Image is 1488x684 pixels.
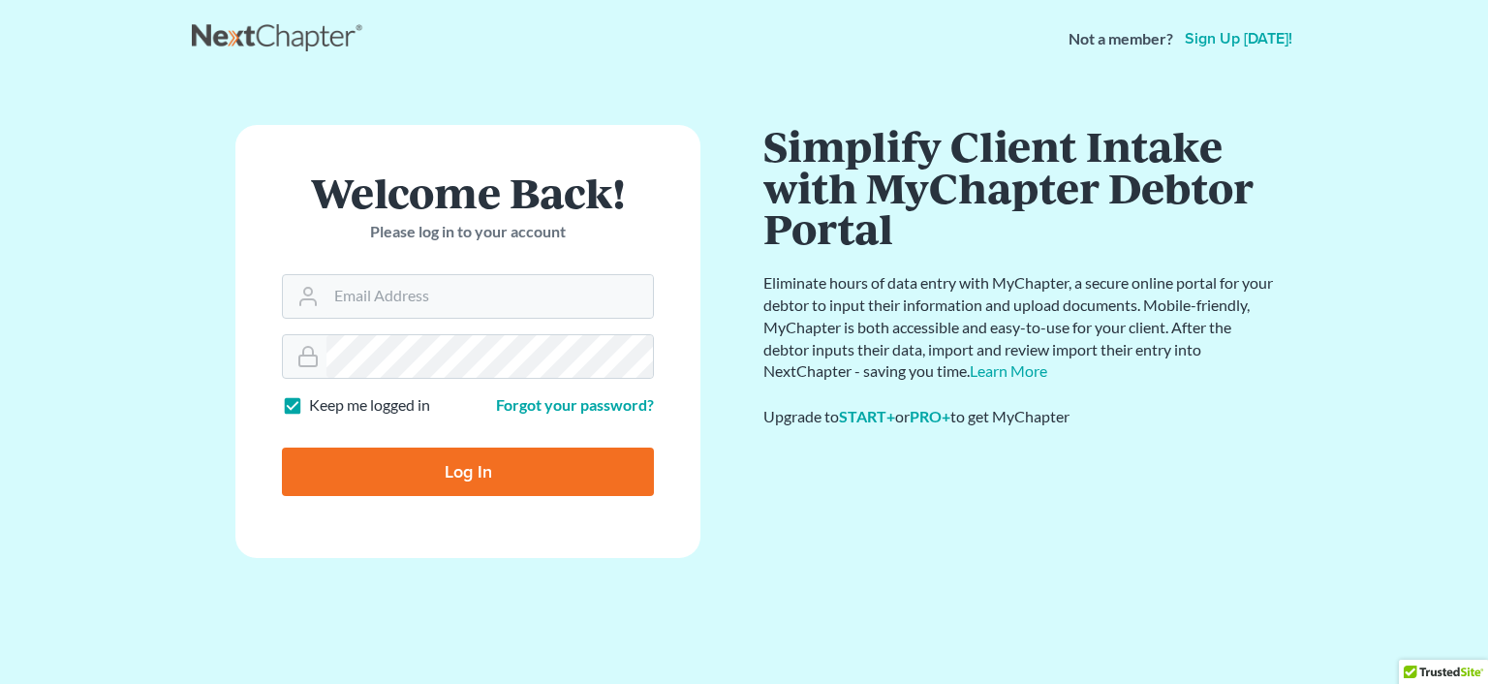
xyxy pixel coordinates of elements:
div: Upgrade to or to get MyChapter [763,406,1277,428]
a: Sign up [DATE]! [1181,31,1296,47]
p: Please log in to your account [282,221,654,243]
strong: Not a member? [1069,28,1173,50]
a: PRO+ [910,407,950,425]
label: Keep me logged in [309,394,430,417]
a: Learn More [970,361,1047,380]
h1: Simplify Client Intake with MyChapter Debtor Portal [763,125,1277,249]
input: Log In [282,448,654,496]
a: START+ [839,407,895,425]
a: Forgot your password? [496,395,654,414]
input: Email Address [326,275,653,318]
p: Eliminate hours of data entry with MyChapter, a secure online portal for your debtor to input the... [763,272,1277,383]
h1: Welcome Back! [282,171,654,213]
